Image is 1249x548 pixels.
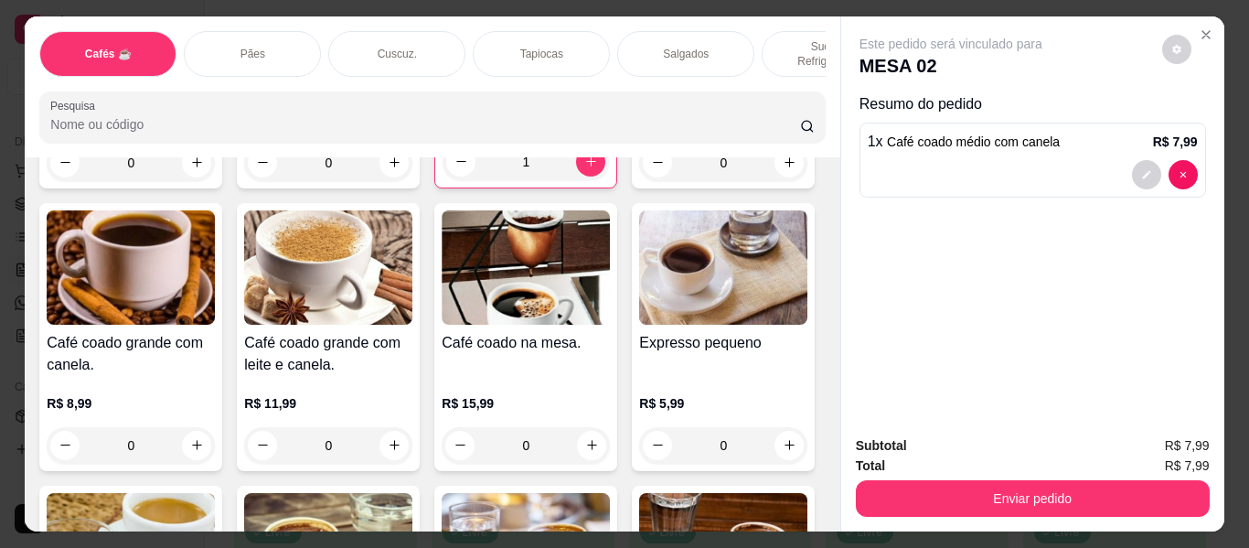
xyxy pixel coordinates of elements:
button: decrease-product-quantity [1169,160,1198,189]
button: decrease-product-quantity [643,148,672,177]
h4: Café coado grande com canela. [47,332,215,376]
button: increase-product-quantity [182,431,211,460]
p: R$ 7,99 [1153,133,1198,151]
button: increase-product-quantity [576,147,605,177]
button: decrease-product-quantity [50,148,80,177]
p: R$ 15,99 [442,394,610,413]
button: Close [1191,20,1221,49]
p: Cuscuz. [378,47,417,61]
img: product-image [639,210,807,325]
p: R$ 5,99 [639,394,807,413]
input: Pesquisa [50,115,800,134]
button: decrease-product-quantity [643,431,672,460]
h4: Café coado na mesa. [442,332,610,354]
p: Sucos e Refrigerantes [777,39,883,69]
button: Enviar pedido [856,480,1210,517]
button: increase-product-quantity [379,431,409,460]
button: increase-product-quantity [774,148,804,177]
button: decrease-product-quantity [248,431,277,460]
p: MESA 02 [859,53,1042,79]
h4: Café coado grande com leite e canela. [244,332,412,376]
p: Tapiocas [520,47,563,61]
p: R$ 8,99 [47,394,215,413]
span: R$ 7,99 [1165,435,1210,456]
button: decrease-product-quantity [1162,35,1191,64]
button: decrease-product-quantity [248,148,277,177]
p: Este pedido será vinculado para [859,35,1042,53]
button: decrease-product-quantity [1132,160,1161,189]
button: decrease-product-quantity [50,431,80,460]
h4: Expresso pequeno [639,332,807,354]
strong: Subtotal [856,438,907,453]
p: Resumo do pedido [859,93,1206,115]
img: product-image [47,210,215,325]
img: product-image [442,210,610,325]
button: increase-product-quantity [379,148,409,177]
p: Cafés ☕ [85,47,132,61]
button: increase-product-quantity [577,431,606,460]
button: increase-product-quantity [182,148,211,177]
label: Pesquisa [50,98,101,113]
button: increase-product-quantity [774,431,804,460]
span: Café coado médio com canela [887,134,1060,149]
button: decrease-product-quantity [445,431,475,460]
p: 1 x [868,131,1060,153]
p: Salgados [663,47,709,61]
img: product-image [244,210,412,325]
p: R$ 11,99 [244,394,412,413]
button: decrease-product-quantity [446,147,475,177]
strong: Total [856,458,885,473]
span: R$ 7,99 [1165,456,1210,476]
p: Pães [240,47,265,61]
